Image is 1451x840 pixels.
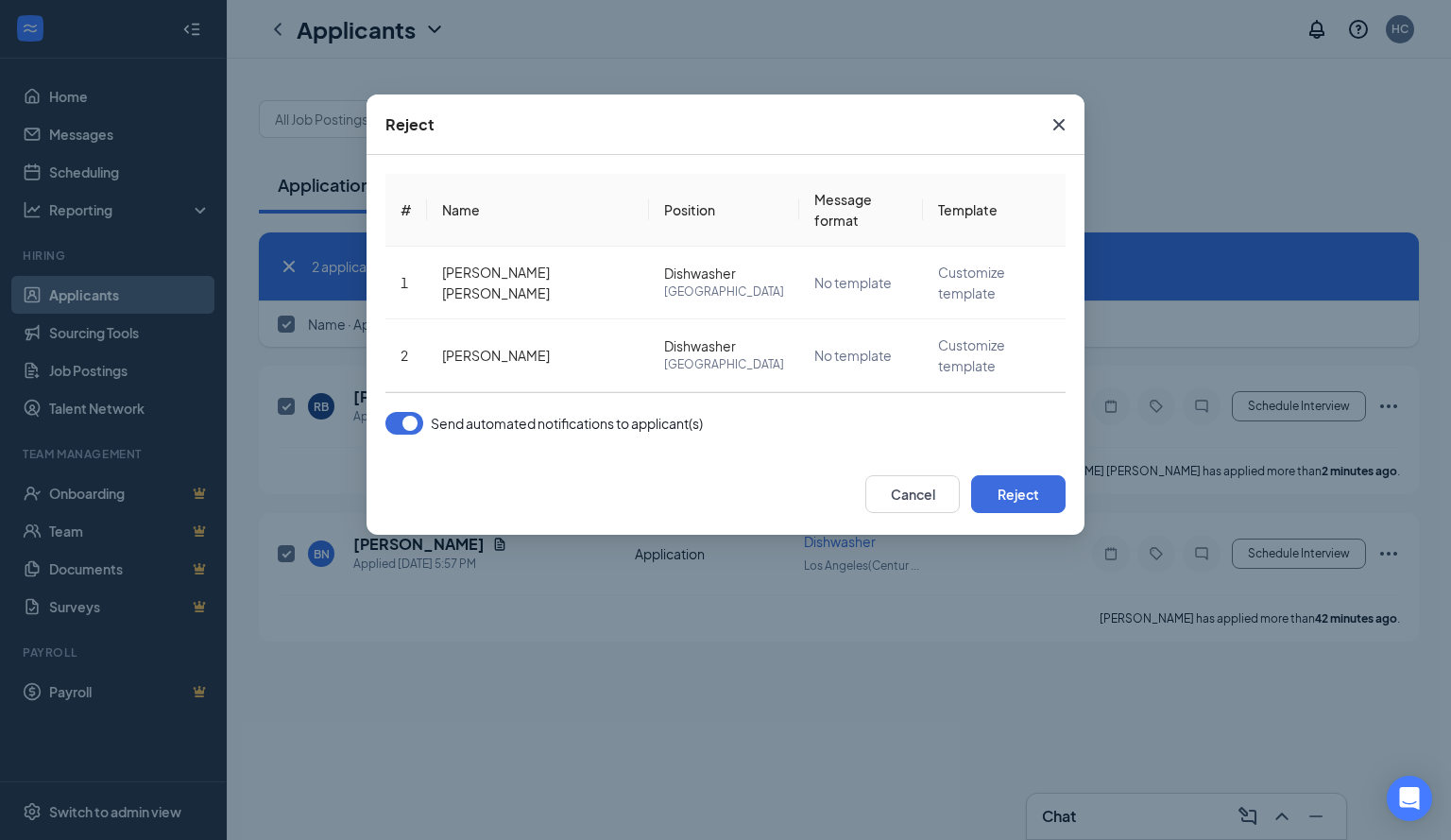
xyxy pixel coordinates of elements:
[431,412,703,435] span: Send automated notifications to applicant(s)
[385,174,427,247] th: #
[649,174,799,247] th: Position
[664,264,784,283] span: Dishwasher
[971,475,1066,513] button: Reject
[799,174,923,247] th: Message format
[1048,113,1070,136] svg: Cross
[1387,776,1432,821] div: Open Intercom Messenger
[923,174,1066,247] th: Template
[427,247,649,319] td: [PERSON_NAME] [PERSON_NAME]
[938,336,1005,374] span: Customize template
[385,114,435,135] div: Reject
[664,336,784,355] span: Dishwasher
[814,347,892,364] span: No template
[1033,94,1084,155] button: Close
[865,475,960,513] button: Cancel
[427,174,649,247] th: Name
[664,355,784,374] span: [GEOGRAPHIC_DATA]
[814,274,892,291] span: No template
[401,347,408,364] span: 2
[401,274,408,291] span: 1
[664,283,784,301] span: [GEOGRAPHIC_DATA]
[938,264,1005,301] span: Customize template
[427,319,649,392] td: [PERSON_NAME]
